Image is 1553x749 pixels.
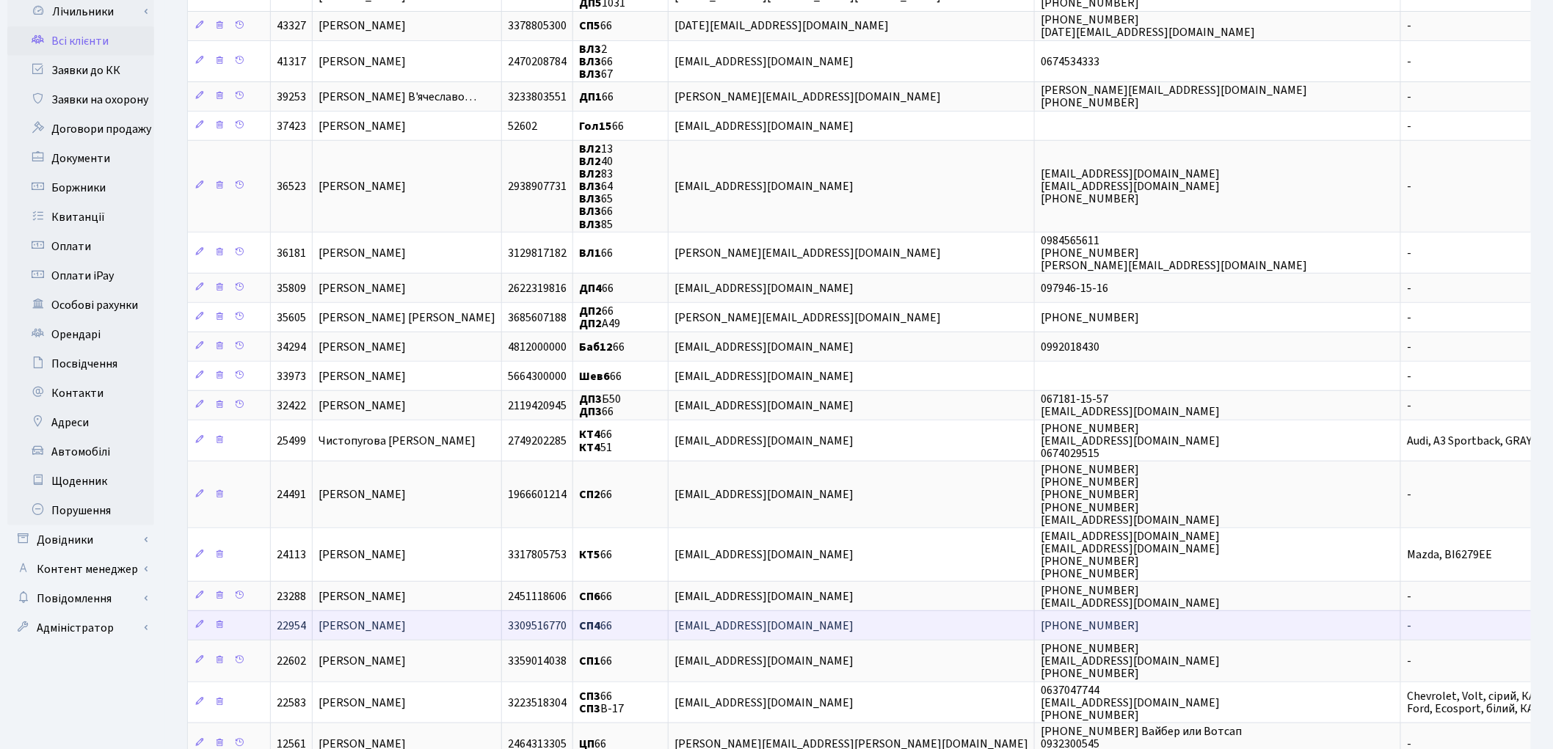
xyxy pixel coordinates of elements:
a: Документи [7,144,154,173]
b: ДП3 [579,404,602,420]
span: 0637047744 [EMAIL_ADDRESS][DOMAIN_NAME] [PHONE_NUMBER] [1041,682,1220,723]
b: ВЛ3 [579,191,601,207]
span: [PERSON_NAME] [319,118,406,134]
span: 66 [579,368,622,384]
span: [EMAIL_ADDRESS][DOMAIN_NAME] [674,178,854,194]
b: ВЛ3 [579,41,601,57]
span: 66 В-17 [579,688,624,717]
a: Повідомлення [7,584,154,613]
span: [PERSON_NAME] [319,588,406,604]
span: 3223518304 [508,695,567,711]
span: 3317805753 [508,547,567,563]
a: Адреси [7,408,154,437]
b: ДП1 [579,89,602,105]
span: Б50 66 [579,391,621,420]
span: 66 [579,89,614,105]
span: 24491 [277,487,306,503]
span: [PERSON_NAME] [319,18,406,34]
span: 66 [579,547,612,563]
span: [PERSON_NAME] [319,178,406,194]
b: Шев6 [579,368,610,384]
span: 32422 [277,398,306,414]
span: [PHONE_NUMBER] [DATE][EMAIL_ADDRESS][DOMAIN_NAME] [1041,12,1255,40]
a: Всі клієнти [7,26,154,56]
a: Особові рахунки [7,291,154,320]
span: [PHONE_NUMBER] [EMAIL_ADDRESS][DOMAIN_NAME] [1041,582,1220,611]
span: [EMAIL_ADDRESS][DOMAIN_NAME] [EMAIL_ADDRESS][DOMAIN_NAME] [PHONE_NUMBER] [1041,166,1220,207]
span: [PERSON_NAME] В'ячеславо… [319,89,476,105]
a: Щоденник [7,467,154,496]
a: Посвідчення [7,349,154,379]
span: 3233803551 [508,89,567,105]
b: Гол15 [579,118,612,134]
a: Контент менеджер [7,555,154,584]
span: 2 66 67 [579,41,613,82]
span: 66 [579,339,625,355]
span: [EMAIL_ADDRESS][DOMAIN_NAME] [674,588,854,604]
span: [EMAIL_ADDRESS][DOMAIN_NAME] [674,368,854,384]
b: СП6 [579,588,600,604]
span: - [1407,118,1411,134]
span: 66 [579,18,612,34]
a: Оплати [7,232,154,261]
span: 3129817182 [508,245,567,261]
span: 24113 [277,547,306,563]
span: [EMAIL_ADDRESS][DOMAIN_NAME] [674,695,854,711]
span: [PHONE_NUMBER] [1041,310,1139,326]
span: 0984565611 [PHONE_NUMBER] [PERSON_NAME][EMAIL_ADDRESS][DOMAIN_NAME] [1041,233,1307,274]
span: 4812000000 [508,339,567,355]
span: [PERSON_NAME] [319,368,406,384]
span: [PERSON_NAME] [319,618,406,634]
span: 2451118606 [508,588,567,604]
span: [EMAIL_ADDRESS][DOMAIN_NAME] [674,118,854,134]
span: [EMAIL_ADDRESS][DOMAIN_NAME] [674,547,854,563]
a: Адміністратор [7,613,154,643]
span: 43327 [277,18,306,34]
span: 66 51 [579,427,612,456]
b: КТ5 [579,547,600,563]
span: 22602 [277,653,306,669]
span: [EMAIL_ADDRESS][DOMAIN_NAME] [674,398,854,414]
a: Контакти [7,379,154,408]
span: [EMAIL_ADDRESS][DOMAIN_NAME] [674,487,854,503]
span: 66 [579,245,613,261]
span: 52602 [508,118,537,134]
b: ДП2 [579,303,602,319]
span: [EMAIL_ADDRESS][DOMAIN_NAME] [674,54,854,70]
a: Автомобілі [7,437,154,467]
b: ВЛ3 [579,204,601,220]
span: 22954 [277,618,306,634]
span: 3685607188 [508,310,567,326]
span: 66 А49 [579,303,620,332]
span: [PERSON_NAME] [PERSON_NAME] [319,310,495,326]
span: [EMAIL_ADDRESS][DOMAIN_NAME] [EMAIL_ADDRESS][DOMAIN_NAME] [PHONE_NUMBER] [PHONE_NUMBER] [1041,528,1220,582]
b: ВЛ3 [579,66,601,82]
span: 0992018430 [1041,339,1099,355]
b: ДП3 [579,391,602,407]
b: СП3 [579,688,600,704]
span: [PERSON_NAME] [319,547,406,563]
b: ДП2 [579,316,602,332]
a: Договори продажу [7,114,154,144]
span: 35605 [277,310,306,326]
span: 33973 [277,368,306,384]
a: Боржники [7,173,154,202]
span: [PHONE_NUMBER] [EMAIL_ADDRESS][DOMAIN_NAME] [PHONE_NUMBER] [1041,640,1220,682]
span: - [1407,178,1411,194]
b: КТ4 [579,427,600,443]
span: - [1407,280,1411,296]
a: Квитанції [7,202,154,232]
span: [PERSON_NAME][EMAIL_ADDRESS][DOMAIN_NAME] [PHONE_NUMBER] [1041,82,1307,111]
span: - [1407,89,1411,105]
a: Орендарі [7,320,154,349]
a: Заявки до КК [7,56,154,85]
span: [EMAIL_ADDRESS][DOMAIN_NAME] [674,433,854,449]
span: - [1407,245,1411,261]
span: 39253 [277,89,306,105]
span: [PERSON_NAME][EMAIL_ADDRESS][DOMAIN_NAME] [674,245,941,261]
b: СП3 [579,701,600,717]
span: [PERSON_NAME] [319,398,406,414]
span: [EMAIL_ADDRESS][DOMAIN_NAME] [674,618,854,634]
b: КТ4 [579,439,600,456]
span: 37423 [277,118,306,134]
